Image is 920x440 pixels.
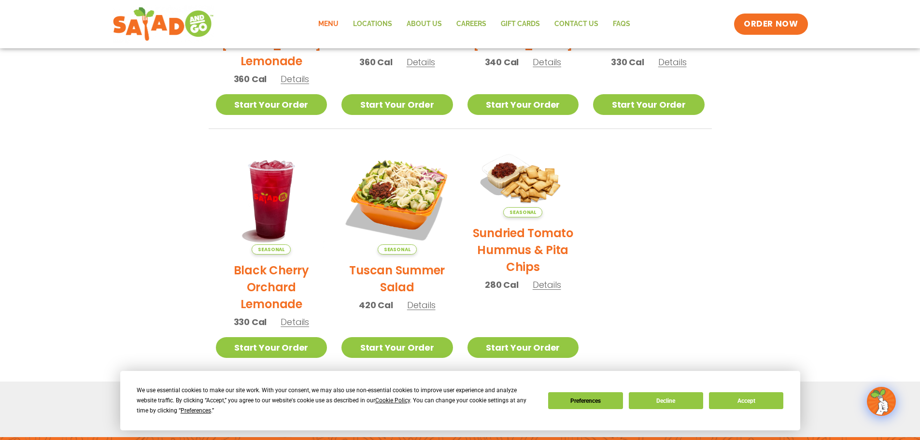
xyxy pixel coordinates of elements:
img: Product photo for Tuscan Summer Salad [341,143,453,255]
a: Start Your Order [216,94,327,115]
span: Details [281,316,309,328]
span: ORDER NOW [744,18,798,30]
span: Details [281,73,309,85]
img: wpChatIcon [868,388,895,415]
a: Contact Us [547,13,606,35]
div: We use essential cookies to make our site work. With your consent, we may also use non-essential ... [137,385,537,416]
img: new-SAG-logo-768×292 [113,5,214,43]
span: 340 Cal [485,56,519,69]
a: ORDER NOW [734,14,807,35]
span: Seasonal [503,207,542,217]
h2: Black Cherry Orchard Lemonade [216,262,327,312]
span: 330 Cal [611,56,644,69]
a: Menu [311,13,346,35]
button: Accept [709,392,783,409]
a: About Us [399,13,449,35]
a: Start Your Order [593,94,705,115]
img: Product photo for Sundried Tomato Hummus & Pita Chips [467,143,579,218]
a: Start Your Order [341,337,453,358]
a: GIFT CARDS [494,13,547,35]
span: 420 Cal [359,298,393,312]
span: Details [658,56,687,68]
span: Preferences [181,407,211,414]
button: Decline [629,392,703,409]
a: FAQs [606,13,637,35]
div: Cookie Consent Prompt [120,371,800,430]
span: Details [533,279,561,291]
a: Start Your Order [341,94,453,115]
a: Careers [449,13,494,35]
span: 280 Cal [485,278,519,291]
a: Start Your Order [467,337,579,358]
span: Cookie Policy [375,397,410,404]
span: Details [407,299,436,311]
span: 330 Cal [234,315,267,328]
span: Seasonal [378,244,417,255]
img: Product photo for Black Cherry Orchard Lemonade [216,143,327,255]
a: Start Your Order [216,337,327,358]
span: 360 Cal [234,72,267,85]
span: Details [533,56,561,68]
a: Locations [346,13,399,35]
span: Details [407,56,435,68]
a: Start Your Order [467,94,579,115]
span: Seasonal [252,244,291,255]
h2: Tuscan Summer Salad [341,262,453,296]
h2: Sundried Tomato Hummus & Pita Chips [467,225,579,275]
nav: Menu [311,13,637,35]
span: 360 Cal [359,56,393,69]
button: Preferences [548,392,623,409]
